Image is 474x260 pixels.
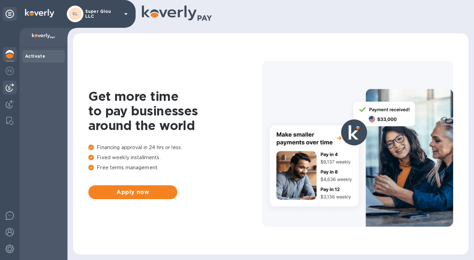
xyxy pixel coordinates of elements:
p: Financing approval in 24 hrs or less. [88,144,262,151]
p: Super Glou LLC [85,9,120,19]
span: Apply now [94,188,172,196]
img: Foreign exchange [6,67,14,75]
b: SL [72,11,78,16]
h1: Get more time to pay businesses around the world [88,89,262,133]
b: Activate [25,54,45,59]
p: Free terms management. [88,164,262,171]
p: Fixed weekly installments. [88,154,262,161]
img: Logo [25,9,54,17]
button: Apply now [88,185,177,199]
div: Unpin categories [3,7,17,21]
